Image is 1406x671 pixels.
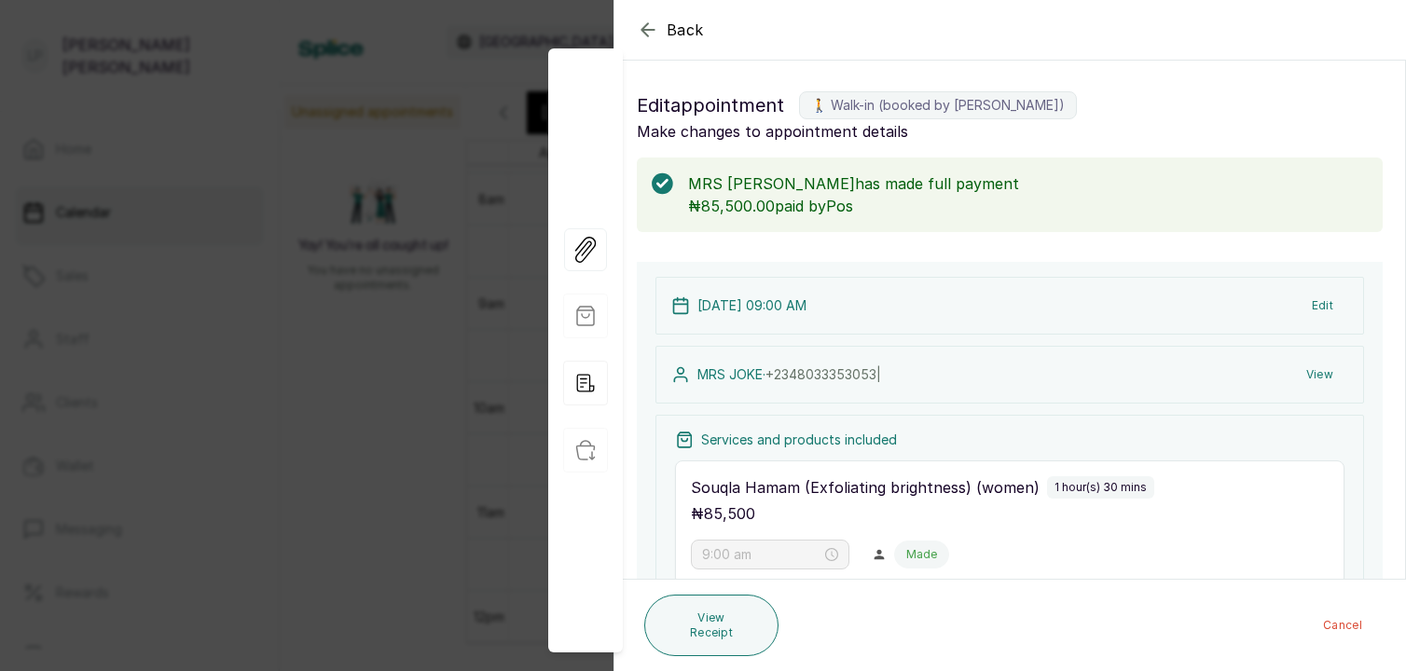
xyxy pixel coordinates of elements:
[704,504,755,523] span: 85,500
[637,19,704,41] button: Back
[702,544,821,565] input: Select time
[644,595,779,656] button: View Receipt
[637,90,784,120] span: Edit appointment
[701,431,897,449] p: Services and products included
[1291,358,1348,391] button: View
[691,476,1040,499] p: Souqla Hamam (Exfoliating brightness) (women)
[906,547,937,562] p: Made
[688,195,1368,217] p: ₦85,500.00 paid by Pos
[637,120,1383,143] p: Make changes to appointment details
[1308,609,1377,642] button: Cancel
[697,365,881,384] p: MRS JOKE ·
[697,296,806,315] p: [DATE] 09:00 AM
[799,91,1077,119] label: 🚶 Walk-in (booked by [PERSON_NAME])
[1297,289,1348,322] button: Edit
[688,172,1368,195] p: MRS [PERSON_NAME] has made full payment
[765,366,881,382] span: +234 8033353053 |
[1054,480,1147,495] p: 1 hour(s) 30 mins
[691,502,755,525] p: ₦
[667,19,704,41] span: Back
